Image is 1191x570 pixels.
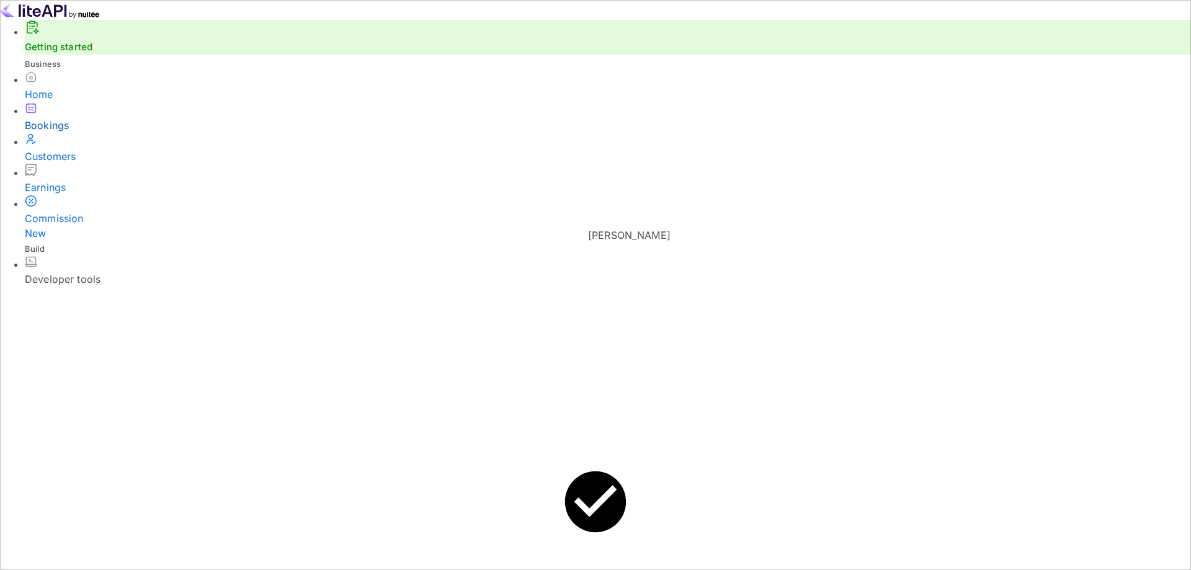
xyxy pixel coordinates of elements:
[25,244,45,254] span: Build
[25,20,1191,55] div: Getting started
[588,228,671,243] div: [PERSON_NAME]
[25,149,1191,164] div: Customers
[25,133,1191,164] a: Customers
[25,71,1191,102] a: Home
[25,211,1191,241] div: Commission
[25,164,1191,195] a: Earnings
[25,195,1191,241] a: CommissionNew
[25,41,92,53] a: Getting started
[25,272,1191,287] div: Developer tools
[25,226,1191,241] div: New
[25,102,1191,133] a: Bookings
[25,59,61,69] span: Business
[25,118,1191,133] div: Bookings
[25,87,1191,102] div: Home
[25,180,1191,195] div: Earnings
